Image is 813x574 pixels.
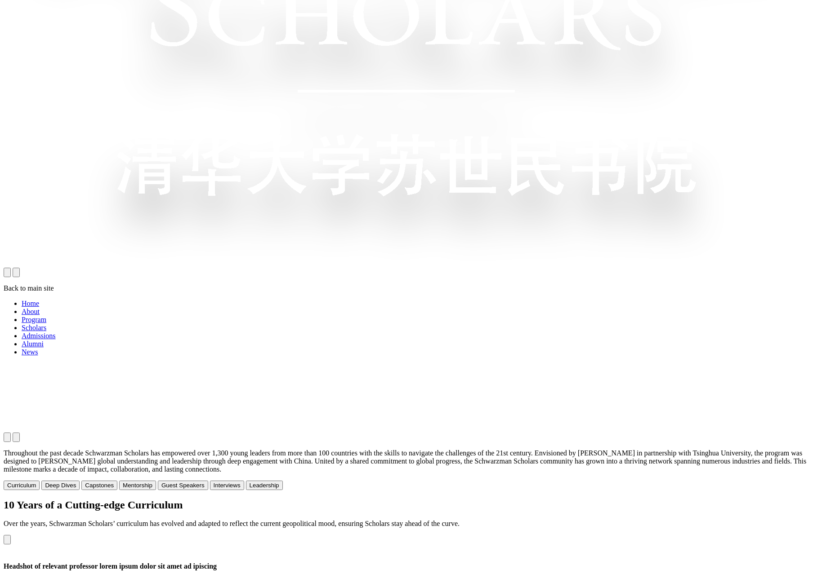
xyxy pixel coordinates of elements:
[41,481,80,490] button: Deep Dives
[4,363,138,431] video: Your browser does not support the video tag.
[4,449,809,473] p: Throughout the past decade Schwarzman Scholars has empowered over 1,300 young leaders from more t...
[13,433,20,442] button: Pause video
[246,481,283,490] button: Leadership
[4,520,809,528] p: Over the years, Schwarzman Scholars’ curriculum has evolved and adapted to reflect the current ge...
[13,268,20,277] button: open navigation drawer
[210,481,244,490] button: Interviews
[4,499,809,511] h2: 10 Years of a Cutting-edge Curriculum
[119,481,156,490] button: Mentorship
[158,481,208,490] button: Guest Speakers
[4,481,809,490] div: Jump to sections
[4,535,11,544] button: Previous slide
[81,481,117,490] button: Capstones
[4,481,40,490] button: Curriculum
